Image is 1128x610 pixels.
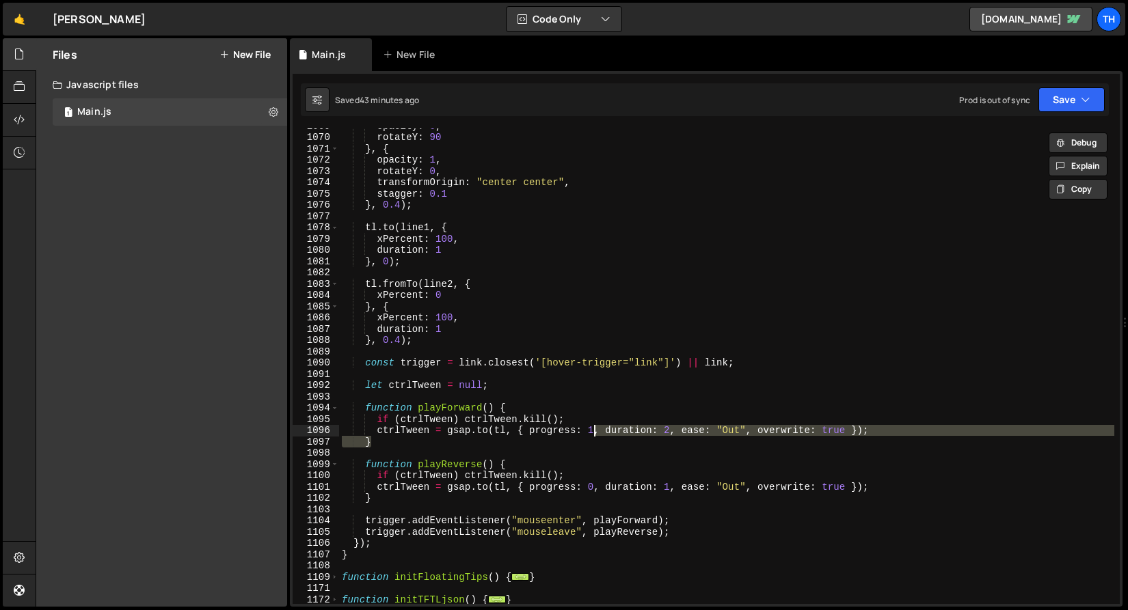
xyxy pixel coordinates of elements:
[293,189,339,200] div: 1075
[293,177,339,189] div: 1074
[1049,156,1107,176] button: Explain
[293,549,339,561] div: 1107
[293,234,339,245] div: 1079
[293,154,339,166] div: 1072
[293,380,339,391] div: 1092
[293,560,339,572] div: 1108
[1097,7,1121,31] a: Th
[293,222,339,234] div: 1078
[969,7,1092,31] a: [DOMAIN_NAME]
[293,211,339,223] div: 1077
[293,279,339,290] div: 1083
[293,459,339,471] div: 1099
[293,447,339,459] div: 1098
[293,572,339,583] div: 1109
[293,515,339,527] div: 1104
[1049,179,1107,199] button: Copy
[293,132,339,143] div: 1070
[293,346,339,358] div: 1089
[293,493,339,504] div: 1102
[293,267,339,279] div: 1082
[293,357,339,369] div: 1090
[293,245,339,256] div: 1080
[293,470,339,482] div: 1100
[293,256,339,268] div: 1081
[511,572,529,580] span: ...
[293,391,339,403] div: 1093
[1049,133,1107,153] button: Debug
[293,301,339,313] div: 1085
[293,538,339,549] div: 1106
[219,49,271,60] button: New File
[335,94,419,106] div: Saved
[293,482,339,493] div: 1101
[293,312,339,324] div: 1086
[293,527,339,538] div: 1105
[293,436,339,448] div: 1097
[293,583,339,594] div: 1171
[293,143,339,155] div: 1071
[312,48,346,61] div: Main.js
[959,94,1030,106] div: Prod is out of sync
[293,324,339,335] div: 1087
[77,106,111,118] div: Main.js
[293,425,339,436] div: 1096
[507,7,621,31] button: Code Only
[293,414,339,426] div: 1095
[293,335,339,346] div: 1088
[293,504,339,516] div: 1103
[488,595,506,602] span: ...
[293,402,339,414] div: 1094
[293,369,339,380] div: 1091
[293,166,339,178] div: 1073
[53,11,146,27] div: [PERSON_NAME]
[53,98,287,126] div: 16840/46037.js
[53,47,77,62] h2: Files
[383,48,440,61] div: New File
[1038,87,1105,112] button: Save
[36,71,287,98] div: Javascript files
[293,594,339,606] div: 1172
[293,199,339,211] div: 1076
[64,108,72,119] span: 1
[3,3,36,36] a: 🤙
[293,290,339,301] div: 1084
[360,94,419,106] div: 43 minutes ago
